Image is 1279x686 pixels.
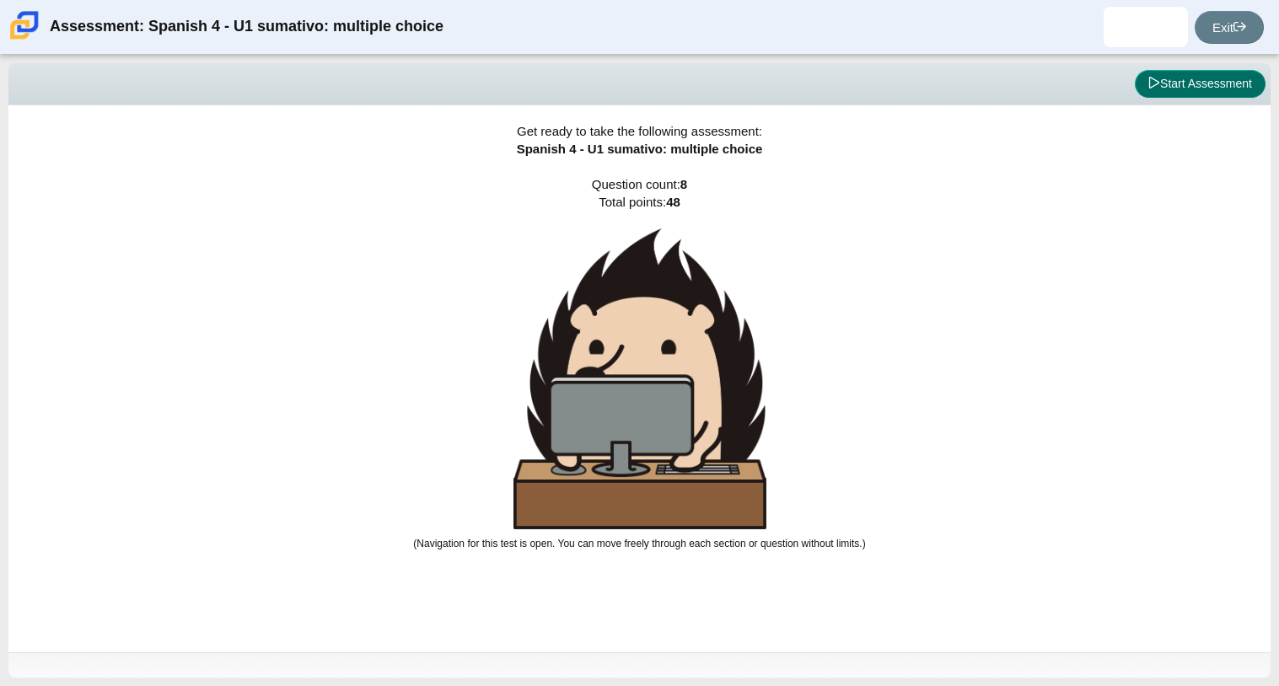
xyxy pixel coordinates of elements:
a: Carmen School of Science & Technology [7,31,42,46]
span: Question count: Total points: [413,177,865,549]
span: Spanish 4 - U1 sumativo: multiple choice [517,142,763,156]
button: Start Assessment [1135,70,1266,99]
div: Assessment: Spanish 4 - U1 sumativo: multiple choice [50,7,443,47]
b: 48 [666,195,680,209]
small: (Navigation for this test is open. You can move freely through each section or question without l... [413,538,865,549]
img: hedgehog-behind-computer-large.png [513,228,766,529]
a: Exit [1195,11,1264,44]
img: ivan.cruzramirez.r3K12J [1132,13,1159,40]
b: 8 [680,177,687,191]
img: Carmen School of Science & Technology [7,8,42,43]
span: Get ready to take the following assessment: [517,124,762,138]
